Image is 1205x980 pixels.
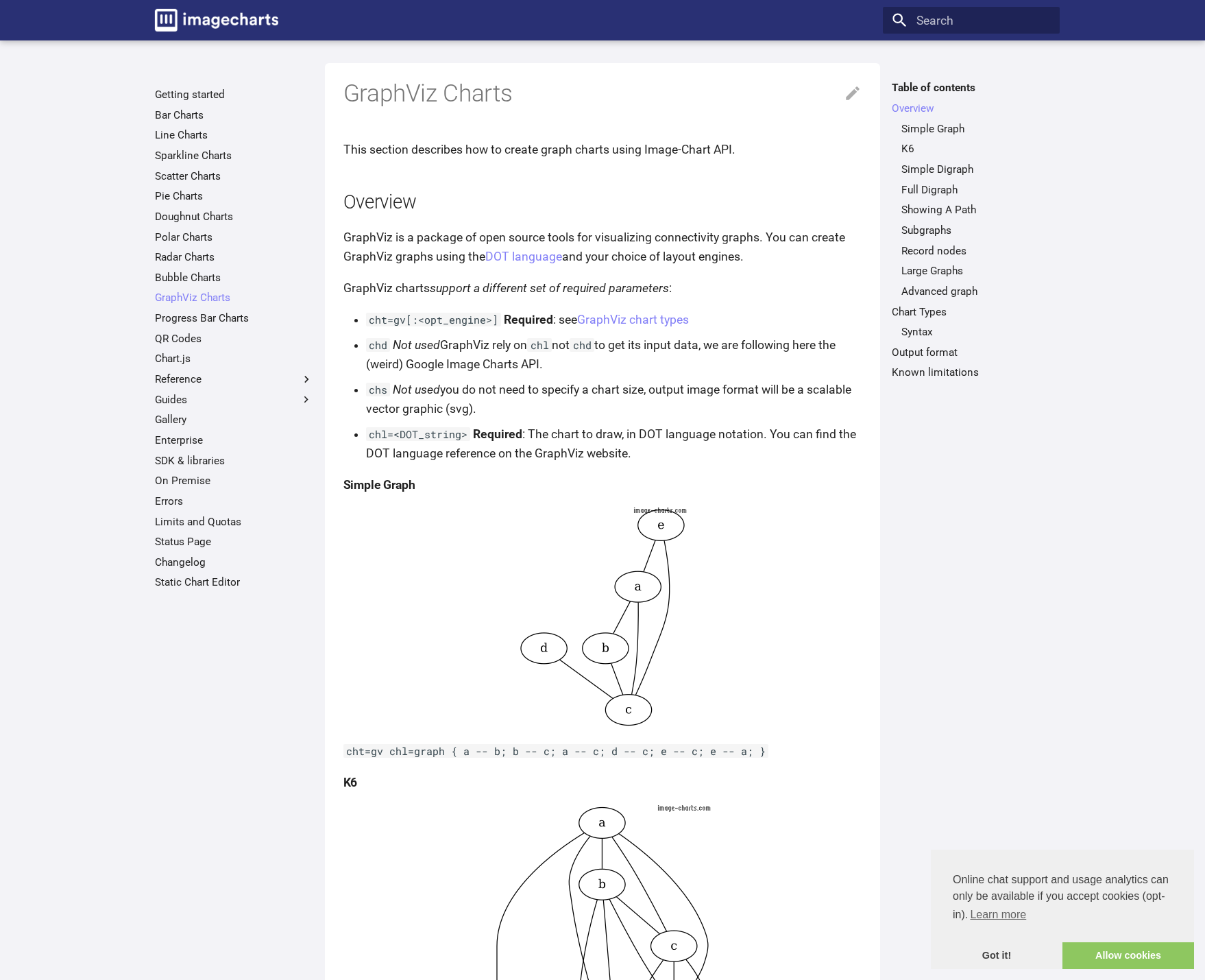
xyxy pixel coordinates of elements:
a: Bubble Charts [155,271,313,285]
a: Image-Charts documentation [149,3,284,37]
a: Known limitations [892,366,1050,379]
strong: Required [473,427,522,441]
nav: Overview [892,122,1050,298]
a: Simple Digraph [901,163,1051,176]
a: Status Page [155,535,313,549]
a: learn more about cookies [968,905,1028,925]
code: chs [366,383,391,396]
a: Errors [155,494,313,508]
a: QR Codes [155,332,313,346]
a: dismiss cookie message [931,942,1062,970]
p: : see [366,310,862,329]
a: Chart Types [892,305,1050,319]
input: Search [883,7,1059,34]
a: Progress Bar Charts [155,311,313,325]
img: logo [155,9,278,32]
a: Changelog [155,555,313,569]
h4: K6 [343,773,862,792]
a: Overview [892,101,1050,115]
a: Simple Graph [901,122,1051,136]
a: SDK & libraries [155,454,313,468]
a: Large Graphs [901,264,1051,278]
img: chart [518,506,687,729]
a: Record nodes [901,244,1051,258]
code: cht=gv chl=graph { a -- b; b -- c; a -- c; d -- c; e -- c; e -- a; } [343,744,769,758]
a: DOT language [485,250,562,263]
nav: Chart Types [892,325,1050,339]
code: chl [527,338,552,352]
a: Line Charts [155,128,313,142]
a: Static Chart Editor [155,575,313,589]
h2: Overview [343,189,862,216]
a: Getting started [155,88,313,101]
a: Radar Charts [155,250,313,264]
h4: Simple Graph [343,475,862,494]
em: Not used [393,383,440,396]
a: Sparkline Charts [155,149,313,163]
span: Online chat support and usage analytics can only be available if you accept cookies (opt-in). [953,872,1172,925]
a: On Premise [155,474,313,488]
label: Reference [155,372,313,386]
em: support a different set of required parameters [430,281,669,295]
p: GraphViz is a package of open source tools for visualizing connectivity graphs. You can create Gr... [343,228,862,266]
a: GraphViz chart types [577,313,689,326]
nav: Table of contents [883,81,1059,379]
strong: Required [504,313,553,326]
a: Subgraphs [901,224,1051,237]
h1: GraphViz Charts [343,78,862,110]
label: Guides [155,393,313,407]
a: Advanced graph [901,285,1051,298]
a: allow cookies [1062,942,1194,970]
label: Table of contents [883,81,1059,95]
a: Showing A Path [901,203,1051,217]
a: Pie Charts [155,189,313,203]
p: you do not need to specify a chart size, output image format will be a scalable vector graphic (s... [366,380,862,418]
code: cht=gv[:<opt_engine>] [366,313,502,326]
a: Limits and Quotas [155,515,313,529]
p: This section describes how to create graph charts using Image-Chart API. [343,140,862,159]
a: Polar Charts [155,230,313,244]
code: chd [366,338,391,352]
a: Bar Charts [155,108,313,122]
code: chd [570,338,594,352]
p: GraphViz charts : [343,278,862,298]
a: Syntax [901,325,1051,339]
p: GraphViz rely on not to get its input data, we are following here the (weird) Google Image Charts... [366,335,862,374]
a: Doughnut Charts [155,210,313,224]
em: Not used [393,338,440,352]
a: GraphViz Charts [155,291,313,304]
a: Scatter Charts [155,169,313,183]
p: : The chart to draw, in DOT language notation. You can find the DOT language reference on the Gra... [366,425,862,463]
a: Output format [892,346,1050,359]
a: Chart.js [155,352,313,366]
a: Gallery [155,413,313,427]
a: Enterprise [155,433,313,447]
a: Full Digraph [901,183,1051,197]
div: cookieconsent [931,850,1194,969]
a: K6 [901,142,1051,156]
code: chl=<DOT_string> [366,427,471,441]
